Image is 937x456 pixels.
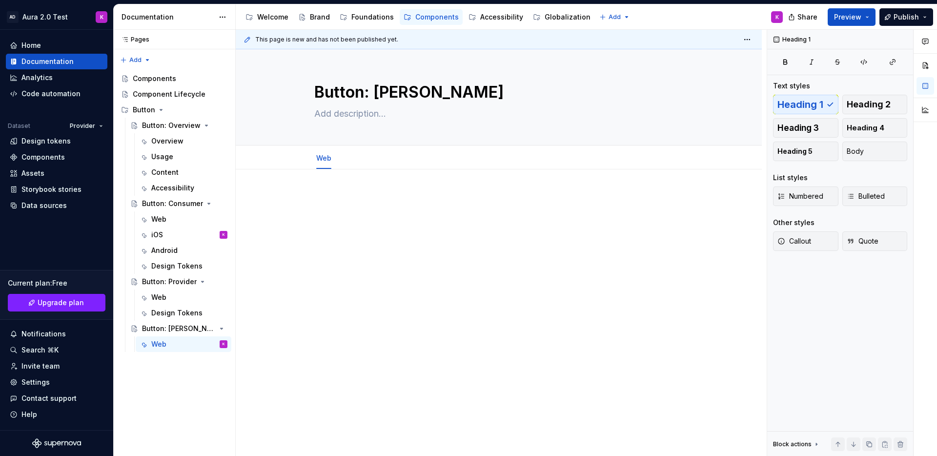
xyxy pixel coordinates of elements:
[21,152,65,162] div: Components
[151,292,166,302] div: Web
[126,274,231,290] a: Button: Provider
[126,321,231,336] a: Button: [PERSON_NAME]
[242,7,594,27] div: Page tree
[847,146,864,156] span: Body
[415,12,459,22] div: Components
[21,377,50,387] div: Settings
[310,12,330,22] div: Brand
[773,118,838,138] button: Heading 3
[21,73,53,83] div: Analytics
[400,9,463,25] a: Components
[480,12,523,22] div: Accessibility
[6,38,107,53] a: Home
[136,290,231,305] a: Web
[21,57,74,66] div: Documentation
[142,324,216,333] div: Button: [PERSON_NAME]
[151,214,166,224] div: Web
[351,12,394,22] div: Foundations
[136,211,231,227] a: Web
[21,361,60,371] div: Invite team
[6,374,107,390] a: Settings
[2,6,111,27] button: ADAura 2.0 TestK
[151,230,163,240] div: iOS
[777,191,823,201] span: Numbered
[773,142,838,161] button: Heading 5
[773,187,838,206] button: Numbered
[879,8,933,26] button: Publish
[21,329,66,339] div: Notifications
[151,246,178,255] div: Android
[609,13,621,21] span: Add
[151,261,203,271] div: Design Tokens
[8,122,30,130] div: Dataset
[136,180,231,196] a: Accessibility
[773,81,810,91] div: Text styles
[136,305,231,321] a: Design Tokens
[21,201,67,210] div: Data sources
[117,86,231,102] a: Component Lifecycle
[6,182,107,197] a: Storybook stories
[117,71,231,86] a: Components
[117,53,154,67] button: Add
[847,191,885,201] span: Bulleted
[312,81,681,104] textarea: Button: [PERSON_NAME]
[834,12,861,22] span: Preview
[828,8,876,26] button: Preview
[65,119,107,133] button: Provider
[136,227,231,243] a: iOSK
[126,118,231,133] a: Button: Overview
[32,438,81,448] svg: Supernova Logo
[773,218,815,228] div: Other styles
[842,95,908,114] button: Heading 2
[21,410,37,419] div: Help
[100,13,103,21] div: K
[773,173,808,183] div: List styles
[117,36,149,43] div: Pages
[21,168,44,178] div: Assets
[126,196,231,211] a: Button: Consumer
[777,123,819,133] span: Heading 3
[223,230,225,240] div: K
[6,133,107,149] a: Design tokens
[6,86,107,102] a: Code automation
[316,154,331,162] a: Web
[151,136,183,146] div: Overview
[255,36,398,43] span: This page is new and has not been published yet.
[777,146,813,156] span: Heading 5
[242,9,292,25] a: Welcome
[773,437,820,451] div: Block actions
[8,278,105,288] div: Current plan : Free
[151,183,194,193] div: Accessibility
[773,231,838,251] button: Callout
[7,11,19,23] div: AD
[6,70,107,85] a: Analytics
[336,9,398,25] a: Foundations
[151,308,203,318] div: Design Tokens
[777,236,811,246] span: Callout
[133,74,176,83] div: Components
[6,358,107,374] a: Invite team
[529,9,594,25] a: Globalization
[151,167,179,177] div: Content
[6,342,107,358] button: Search ⌘K
[136,336,231,352] a: WebK
[842,187,908,206] button: Bulleted
[6,391,107,406] button: Contact support
[136,133,231,149] a: Overview
[545,12,591,22] div: Globalization
[21,89,81,99] div: Code automation
[133,89,205,99] div: Component Lifecycle
[842,118,908,138] button: Heading 4
[151,339,166,349] div: Web
[847,123,884,133] span: Heading 4
[6,54,107,69] a: Documentation
[136,165,231,180] a: Content
[117,71,231,352] div: Page tree
[842,231,908,251] button: Quote
[117,102,231,118] div: Button
[6,326,107,342] button: Notifications
[21,136,71,146] div: Design tokens
[465,9,527,25] a: Accessibility
[70,122,95,130] span: Provider
[6,149,107,165] a: Components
